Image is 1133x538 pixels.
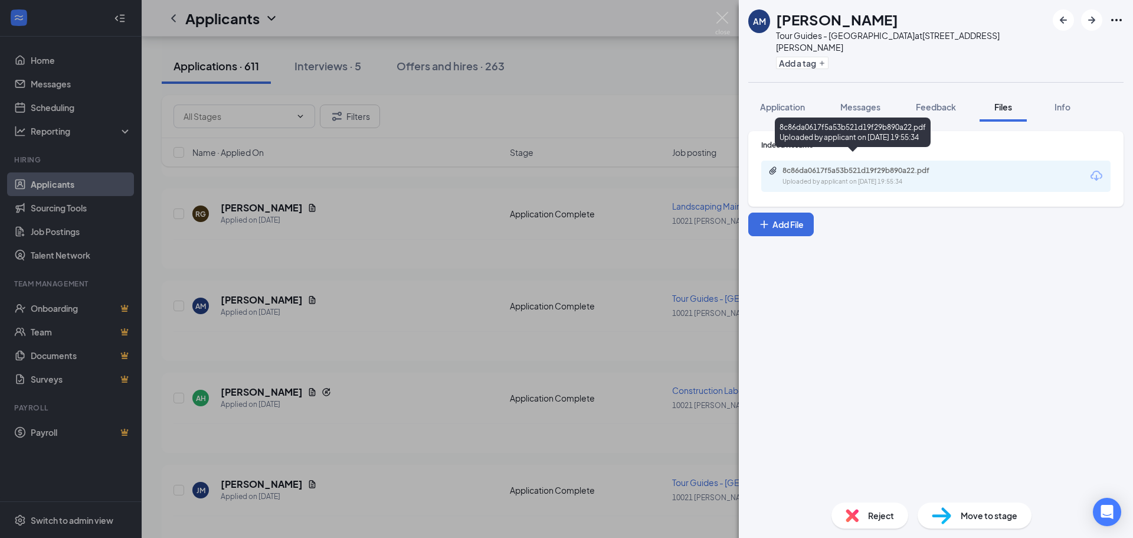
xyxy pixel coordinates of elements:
span: Info [1055,102,1070,112]
div: AM [753,15,766,27]
div: Open Intercom Messenger [1093,498,1121,526]
span: Move to stage [961,509,1017,522]
svg: Plus [818,60,826,67]
svg: Download [1089,169,1103,183]
button: ArrowRight [1081,9,1102,31]
h1: [PERSON_NAME] [776,9,898,30]
button: Add FilePlus [748,213,814,236]
span: Reject [868,509,894,522]
span: Messages [840,102,880,112]
button: PlusAdd a tag [776,57,829,69]
span: Application [760,102,805,112]
svg: ArrowRight [1085,13,1099,27]
button: ArrowLeftNew [1053,9,1074,31]
div: Tour Guides - [GEOGRAPHIC_DATA] at [STREET_ADDRESS][PERSON_NAME] [776,30,1047,53]
span: Files [994,102,1012,112]
div: 8c86da0617f5a53b521d19f29b890a22.pdf Uploaded by applicant on [DATE] 19:55:34 [775,118,931,147]
svg: Ellipses [1109,13,1124,27]
div: 8c86da0617f5a53b521d19f29b890a22.pdf [782,166,948,175]
svg: Plus [758,219,770,230]
svg: Paperclip [768,166,778,175]
div: Uploaded by applicant on [DATE] 19:55:34 [782,177,960,187]
span: Feedback [916,102,956,112]
a: Paperclip8c86da0617f5a53b521d19f29b890a22.pdfUploaded by applicant on [DATE] 19:55:34 [768,166,960,187]
svg: ArrowLeftNew [1056,13,1070,27]
div: Indeed Resume [761,140,1111,150]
